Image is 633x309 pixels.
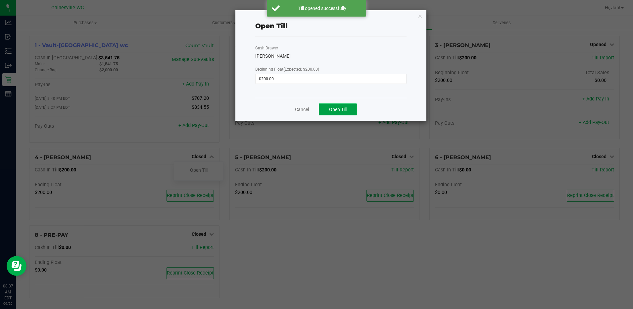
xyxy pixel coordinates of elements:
span: (Expected: $200.00) [283,67,319,72]
a: Cancel [295,106,309,113]
span: Open Till [329,107,347,112]
label: Cash Drawer [255,45,278,51]
div: [PERSON_NAME] [255,53,406,60]
span: Beginning Float [255,67,319,72]
div: Open Till [255,21,288,31]
iframe: Resource center [7,256,26,276]
button: Open Till [319,103,357,115]
div: Till opened successfully [283,5,361,12]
